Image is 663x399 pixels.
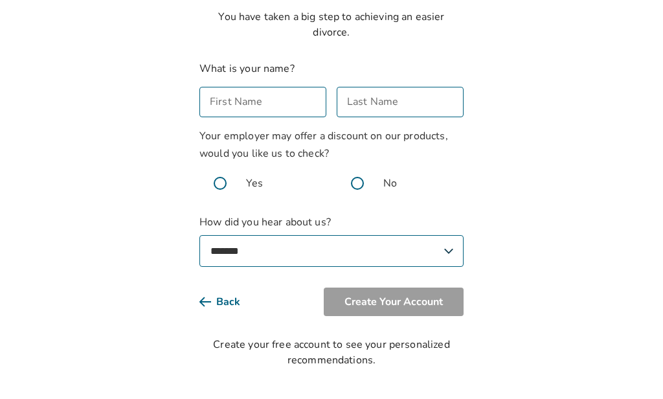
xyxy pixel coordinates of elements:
span: Your employer may offer a discount on our products, would you like us to check? [199,129,448,161]
button: Back [199,288,261,316]
p: You have taken a big step to achieving an easier divorce. [199,9,464,40]
label: How did you hear about us? [199,214,464,267]
span: No [383,176,397,191]
button: Create Your Account [324,288,464,316]
label: What is your name? [199,62,295,76]
div: Create your free account to see your personalized recommendations. [199,337,464,368]
span: Yes [246,176,263,191]
iframe: Chat Widget [598,337,663,399]
select: How did you hear about us? [199,235,464,267]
